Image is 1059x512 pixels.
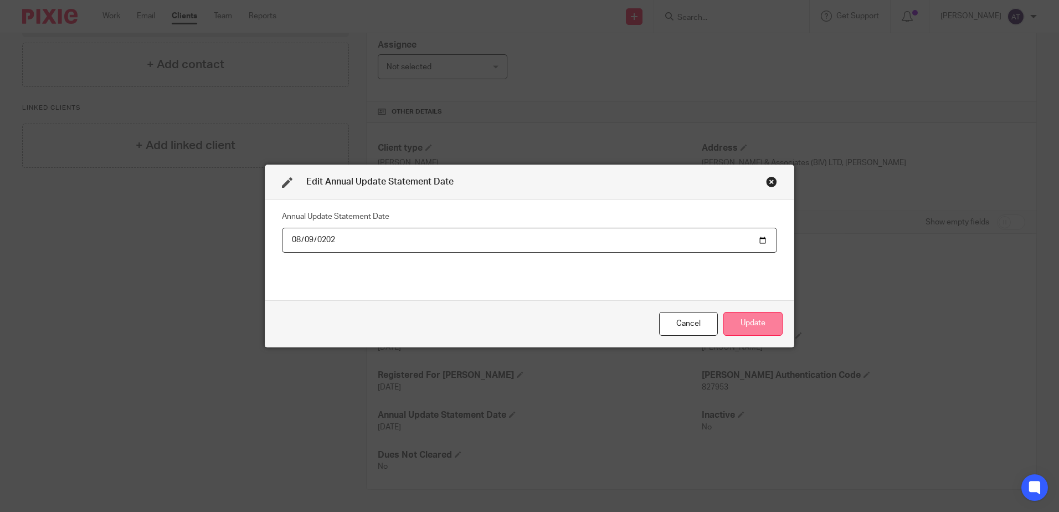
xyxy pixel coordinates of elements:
[766,176,777,187] div: Close this dialog window
[282,211,389,222] label: Annual Update Statement Date
[306,177,454,186] span: Edit Annual Update Statement Date
[659,312,718,336] div: Close this dialog window
[723,312,783,336] button: Update
[282,228,777,253] input: YYYY-MM-DD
